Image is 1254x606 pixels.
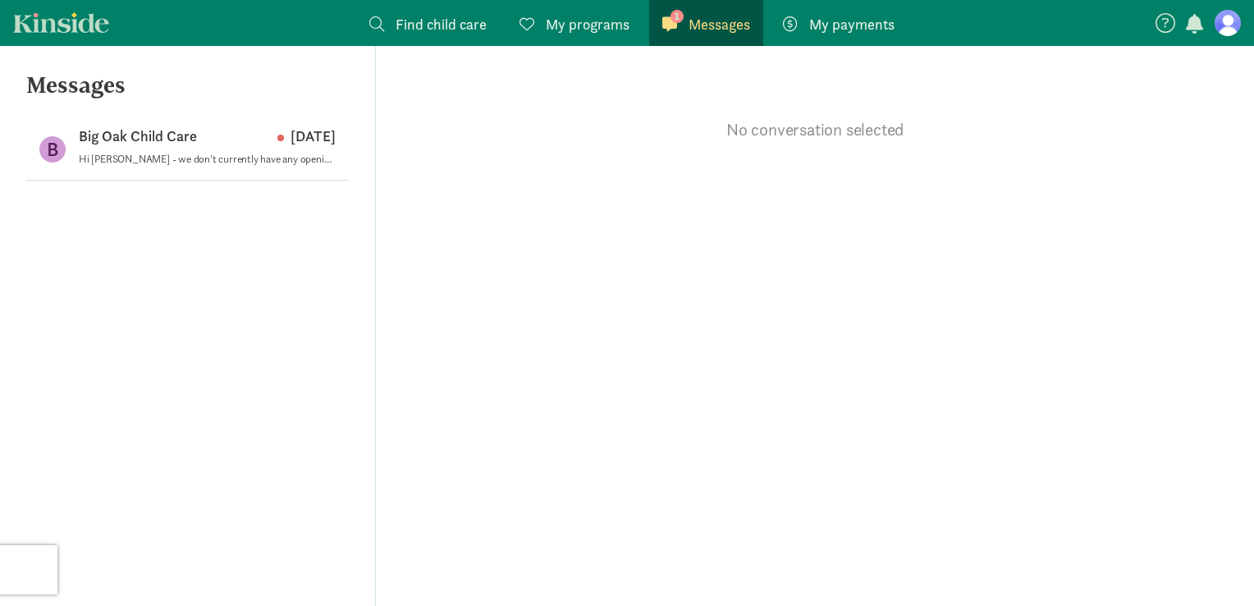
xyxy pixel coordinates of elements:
[376,118,1254,141] p: No conversation selected
[670,10,684,23] span: 1
[396,13,487,35] span: Find child care
[39,136,66,163] figure: B
[809,13,895,35] span: My payments
[79,153,336,166] p: Hi [PERSON_NAME] - we don't currently have any openings for a [DEMOGRAPHIC_DATA]. We may have a s...
[277,126,336,146] p: [DATE]
[13,12,109,33] a: Kinside
[546,13,629,35] span: My programs
[689,13,750,35] span: Messages
[79,126,197,146] p: Big Oak Child Care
